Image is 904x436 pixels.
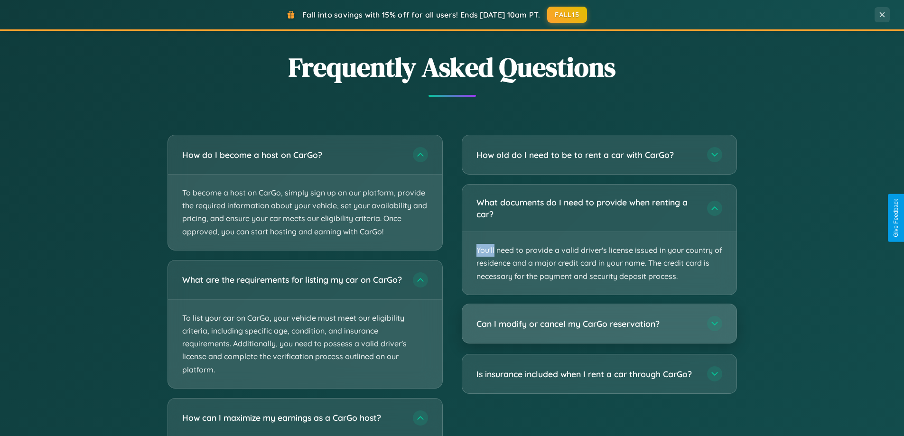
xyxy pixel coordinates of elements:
span: Fall into savings with 15% off for all users! Ends [DATE] 10am PT. [302,10,540,19]
h3: Can I modify or cancel my CarGo reservation? [476,318,698,330]
p: To become a host on CarGo, simply sign up on our platform, provide the required information about... [168,175,442,250]
button: FALL15 [547,7,587,23]
p: To list your car on CarGo, your vehicle must meet our eligibility criteria, including specific ag... [168,300,442,388]
h3: How old do I need to be to rent a car with CarGo? [476,149,698,161]
h3: What documents do I need to provide when renting a car? [476,196,698,220]
h3: How do I become a host on CarGo? [182,149,403,161]
h2: Frequently Asked Questions [168,49,737,85]
p: You'll need to provide a valid driver's license issued in your country of residence and a major c... [462,232,736,295]
h3: What are the requirements for listing my car on CarGo? [182,274,403,286]
div: Give Feedback [893,199,899,237]
h3: How can I maximize my earnings as a CarGo host? [182,412,403,424]
h3: Is insurance included when I rent a car through CarGo? [476,368,698,380]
